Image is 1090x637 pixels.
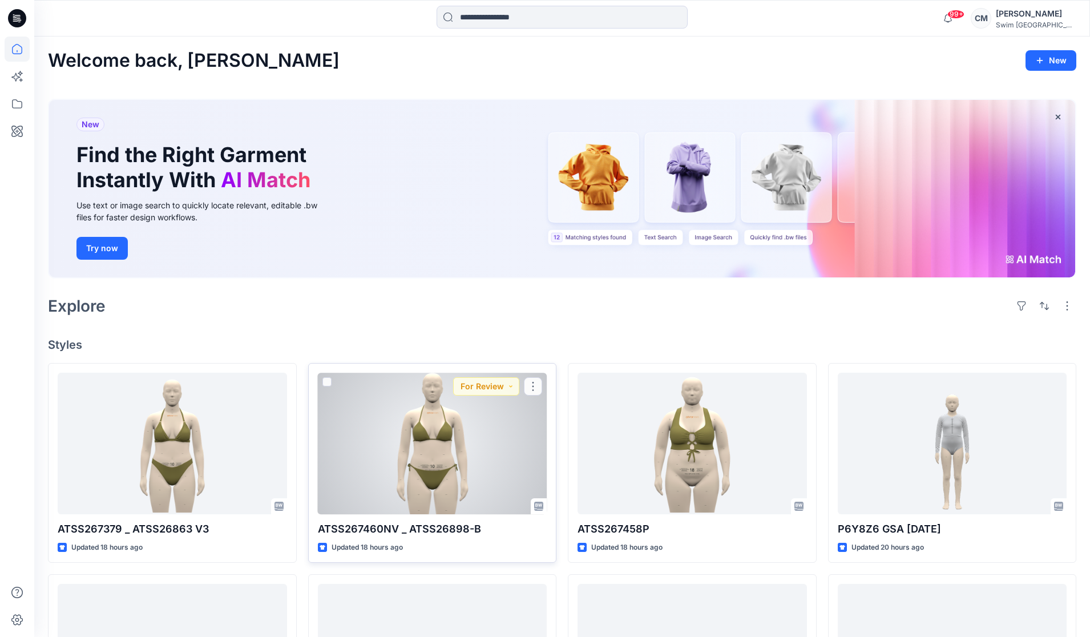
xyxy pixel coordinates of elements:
span: New [82,118,99,131]
h1: Find the Right Garment Instantly With [76,143,316,192]
p: Updated 18 hours ago [71,542,143,554]
p: Updated 18 hours ago [591,542,663,554]
h4: Styles [48,338,1076,352]
div: Use text or image search to quickly locate relevant, editable .bw files for faster design workflows. [76,199,333,223]
p: P6Y8Z6 GSA [DATE] [838,521,1067,537]
a: ATSS267379 _ ATSS26863 V3 [58,373,287,514]
p: ATSS267379 _ ATSS26863 V3 [58,521,287,537]
span: AI Match [221,167,310,192]
h2: Explore [48,297,106,315]
a: P6Y8Z6 GSA 2025.09.02 [838,373,1067,514]
h2: Welcome back, [PERSON_NAME] [48,50,340,71]
p: Updated 18 hours ago [332,542,403,554]
span: 99+ [947,10,964,19]
button: New [1026,50,1076,71]
p: ATSS267460NV _ ATSS26898-B [318,521,547,537]
div: CM [971,8,991,29]
a: ATSS267458P [578,373,807,514]
a: ATSS267460NV _ ATSS26898-B [318,373,547,514]
div: [PERSON_NAME] [996,7,1076,21]
div: Swim [GEOGRAPHIC_DATA] [996,21,1076,29]
p: Updated 20 hours ago [851,542,924,554]
p: ATSS267458P [578,521,807,537]
button: Try now [76,237,128,260]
